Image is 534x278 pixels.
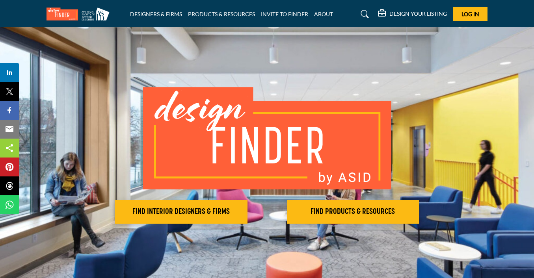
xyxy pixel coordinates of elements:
a: DESIGNERS & FIRMS [130,11,182,17]
a: PRODUCTS & RESOURCES [188,11,255,17]
span: Log In [461,11,479,17]
button: FIND INTERIOR DESIGNERS & FIRMS [115,200,247,224]
a: ABOUT [314,11,333,17]
img: Site Logo [47,7,113,20]
button: Log In [453,7,487,21]
div: DESIGN YOUR LISTING [378,9,447,19]
h2: FIND PRODUCTS & RESOURCES [289,207,417,217]
button: FIND PRODUCTS & RESOURCES [287,200,419,224]
img: image [143,87,391,189]
a: Search [353,8,374,20]
a: INVITE TO FINDER [261,11,308,17]
h5: DESIGN YOUR LISTING [389,10,447,17]
h2: FIND INTERIOR DESIGNERS & FIRMS [117,207,245,217]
